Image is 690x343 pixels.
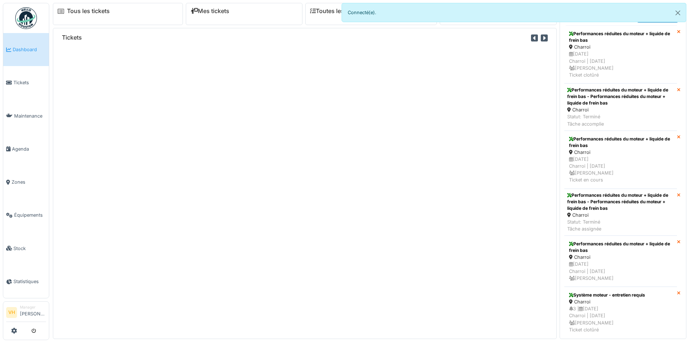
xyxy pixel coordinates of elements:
[567,106,674,113] div: Charroi
[567,87,674,106] div: Performances réduites du moteur + liquide de frein bas - Performances réduites du moteur + liquid...
[14,113,46,119] span: Maintenance
[569,44,672,50] div: Charroi
[569,241,672,254] div: Performances réduites du moteur + liquide de frein bas
[191,8,229,15] a: Mes tickets
[569,305,672,333] div: 3 | [DATE] Charroi | [DATE] [PERSON_NAME] Ticket clotûré
[569,254,672,261] div: Charroi
[567,192,674,212] div: Performances réduites du moteur + liquide de frein bas - Performances réduites du moteur + liquid...
[569,136,672,149] div: Performances réduites du moteur + liquide de frein bas
[13,79,46,86] span: Tickets
[670,3,686,23] button: Close
[3,265,49,298] a: Statistiques
[569,50,672,78] div: [DATE] Charroi | [DATE] [PERSON_NAME] Ticket clotûré
[3,132,49,166] a: Agenda
[3,99,49,132] a: Maintenance
[3,33,49,66] a: Dashboard
[569,156,672,184] div: [DATE] Charroi | [DATE] [PERSON_NAME] Ticket en cours
[6,305,46,322] a: VH Manager[PERSON_NAME]
[6,307,17,318] li: VH
[3,166,49,199] a: Zones
[569,298,672,305] div: Charroi
[12,146,46,152] span: Agenda
[564,131,677,189] a: Performances réduites du moteur + liquide de frein bas Charroi [DATE]Charroi | [DATE] [PERSON_NAM...
[564,189,677,236] a: Performances réduites du moteur + liquide de frein bas - Performances réduites du moteur + liquid...
[15,7,37,29] img: Badge_color-CXgf-gQk.svg
[13,46,46,53] span: Dashboard
[3,66,49,99] a: Tickets
[567,113,674,127] div: Statut: Terminé Tâche accomplie
[567,212,674,219] div: Charroi
[67,8,110,15] a: Tous les tickets
[564,83,677,131] a: Performances réduites du moteur + liquide de frein bas - Performances réduites du moteur + liquid...
[20,305,46,320] li: [PERSON_NAME]
[3,199,49,232] a: Équipements
[569,261,672,282] div: [DATE] Charroi | [DATE] [PERSON_NAME]
[567,219,674,232] div: Statut: Terminé Tâche assignée
[342,3,687,22] div: Connecté(e).
[3,232,49,265] a: Stock
[564,25,677,83] a: Performances réduites du moteur + liquide de frein bas Charroi [DATE]Charroi | [DATE] [PERSON_NAM...
[13,278,46,285] span: Statistiques
[20,305,46,310] div: Manager
[62,34,82,41] h6: Tickets
[310,8,364,15] a: Toutes les tâches
[564,287,677,338] a: Système moteur - entretien requis Charroi 3 |[DATE]Charroi | [DATE] [PERSON_NAME]Ticket clotûré
[569,30,672,44] div: Performances réduites du moteur + liquide de frein bas
[564,236,677,287] a: Performances réduites du moteur + liquide de frein bas Charroi [DATE]Charroi | [DATE] [PERSON_NAME]
[13,245,46,252] span: Stock
[12,179,46,185] span: Zones
[569,149,672,156] div: Charroi
[14,212,46,219] span: Équipements
[569,292,672,298] div: Système moteur - entretien requis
